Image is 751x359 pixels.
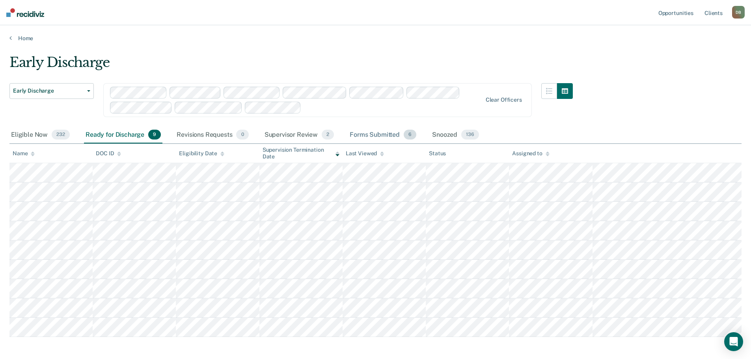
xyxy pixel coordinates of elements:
span: 2 [322,130,334,140]
div: Revisions Requests0 [175,126,250,144]
div: Snoozed136 [430,126,481,144]
div: Early Discharge [9,54,573,77]
button: Early Discharge [9,83,94,99]
div: Forms Submitted6 [348,126,418,144]
div: Assigned to [512,150,549,157]
div: Eligibility Date [179,150,224,157]
div: Supervision Termination Date [263,147,339,160]
span: 232 [52,130,70,140]
div: D B [732,6,745,19]
div: Ready for Discharge9 [84,126,162,144]
span: Early Discharge [13,87,84,94]
div: Supervisor Review2 [263,126,336,144]
a: Home [9,35,742,42]
div: Last Viewed [346,150,384,157]
span: 9 [148,130,161,140]
img: Recidiviz [6,8,44,17]
button: DB [732,6,745,19]
div: DOC ID [96,150,121,157]
div: Eligible Now232 [9,126,71,144]
div: Status [429,150,446,157]
span: 0 [236,130,248,140]
span: 136 [461,130,479,140]
span: 6 [404,130,416,140]
div: Clear officers [486,97,522,103]
div: Open Intercom Messenger [724,332,743,351]
div: Name [13,150,35,157]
